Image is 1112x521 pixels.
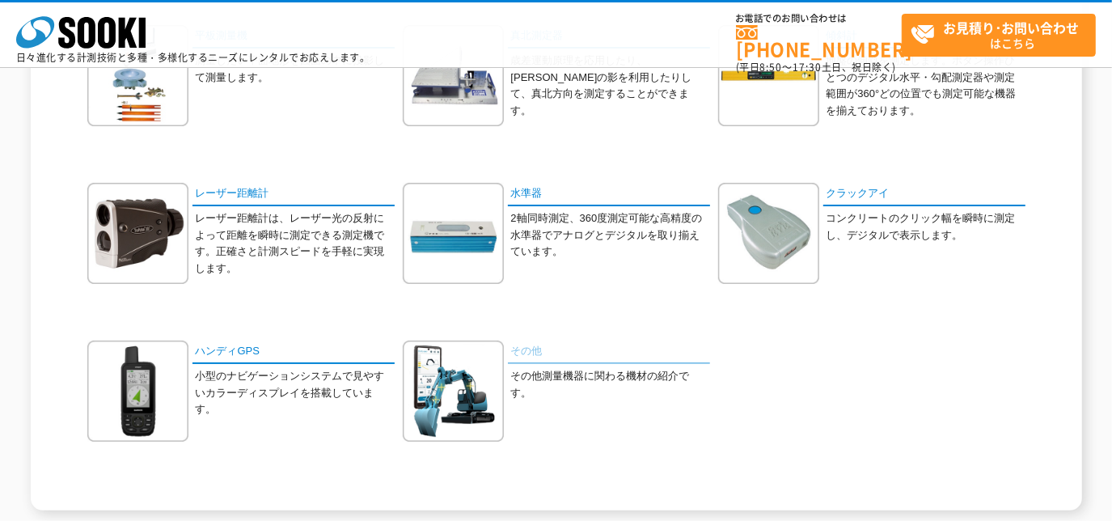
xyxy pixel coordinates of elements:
[736,25,902,58] a: [PHONE_NUMBER]
[16,53,370,62] p: 日々進化する計測技術と多種・多様化するニーズにレンタルでお応えします。
[192,341,395,364] a: ハンディGPS
[793,60,822,74] span: 17:30
[192,183,395,206] a: レーザー距離計
[403,25,504,126] img: 真北測定器
[511,210,710,260] p: 2軸同時測定、360度測定可能な高精度の水準器でアナログとデジタルを取り揃えています。
[508,341,710,364] a: その他
[823,183,1025,206] a: クラックアイ
[902,14,1096,57] a: お見積り･お問い合わせはこちら
[87,183,188,284] img: レーザー距離計
[87,341,188,442] img: ハンディGPS
[760,60,783,74] span: 8:50
[944,18,1080,37] strong: お見積り･お問い合わせ
[718,25,819,126] img: 傾斜計
[718,183,819,284] img: クラックアイ
[403,183,504,284] img: 水準器
[827,53,1025,120] p: 地盤の傾斜を測定します。ボタン操作ひとつのデジタル水平・勾配測定器や測定範囲が360°どの位置でも測定可能な機器を揃えております。
[911,15,1095,55] span: はこちら
[736,60,896,74] span: (平日 ～ 土日、祝日除く)
[403,341,504,442] img: その他
[511,53,710,120] p: 歳差運動原理を応用したり、[PERSON_NAME]の影を利用したりして、真北方向を測定することができます。
[511,368,710,402] p: その他測量機器に関わる機材の紹介です。
[196,368,395,418] p: 小型のナビゲーションシステムで見やすいカラーディスプレイを搭載しています。
[508,183,710,206] a: 水準器
[87,25,188,126] img: 平板測量機
[827,210,1025,244] p: コンクリートのクリック幅を瞬時に測定し、デジタルで表示します。
[736,14,902,23] span: お電話でのお問い合わせは
[196,210,395,277] p: レーザー距離計は、レーザー光の反射によって距離を瞬時に測定できる測定機です。正確さと計測スピードを手軽に実現します。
